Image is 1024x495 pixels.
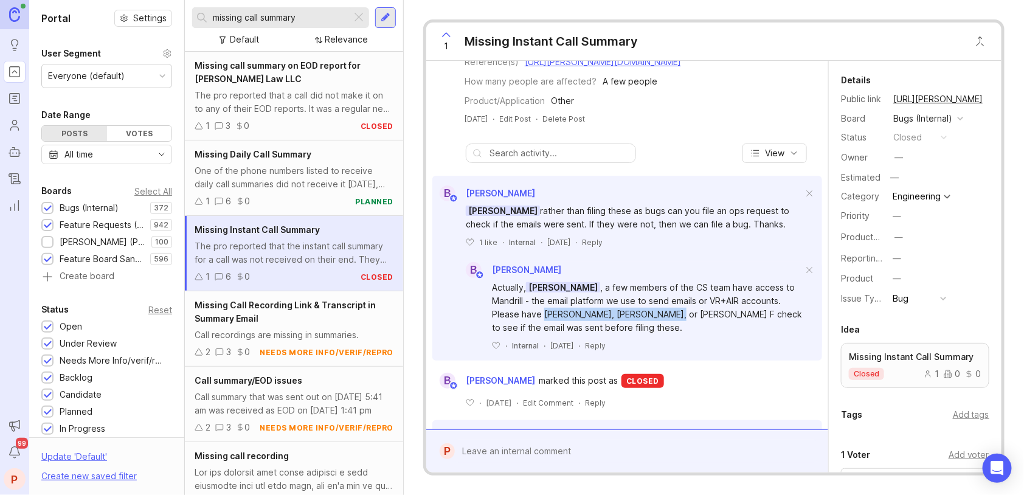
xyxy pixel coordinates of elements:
[41,469,137,483] div: Create new saved filter
[499,114,531,124] div: Edit Post
[466,237,497,247] button: 1 like
[509,237,536,247] div: Internal
[4,195,26,216] a: Reporting
[195,466,393,493] div: Lor ips dolorsit amet conse adipisci e sedd eiusmodte inci utl etdo magn, ali en'a min ve qui Nos...
[841,190,884,203] div: Category
[891,229,907,245] button: ProductboardID
[841,293,885,303] label: Issue Type
[226,119,230,133] div: 3
[551,94,574,108] div: Other
[742,144,807,163] button: View
[968,29,992,54] button: Close button
[60,218,144,232] div: Feature Requests (Internal)
[893,112,952,125] div: Bugs (Internal)
[893,209,901,223] div: —
[465,114,488,124] a: [DATE]
[440,373,455,389] div: B
[185,52,403,140] a: Missing call summary on EOD report for [PERSON_NAME] Law LLCThe pro reported that a call did not ...
[154,254,168,264] p: 596
[854,369,879,379] p: closed
[195,328,393,342] div: Call recordings are missing in summaries.
[894,151,903,164] div: —
[490,147,629,160] input: Search activity...
[41,302,69,317] div: Status
[465,114,488,123] time: [DATE]
[578,398,580,408] div: ·
[893,192,941,201] div: Engineering
[893,131,922,144] div: closed
[226,270,231,283] div: 6
[440,185,455,201] div: B
[893,252,901,265] div: —
[195,224,320,235] span: Missing Instant Call Summary
[41,272,172,283] a: Create board
[195,60,361,84] span: Missing call summary on EOD report for [PERSON_NAME] Law LLC
[60,405,92,418] div: Planned
[841,151,884,164] div: Owner
[458,262,561,278] a: B[PERSON_NAME]
[466,374,535,387] span: [PERSON_NAME]
[226,195,231,208] div: 6
[361,272,393,282] div: closed
[841,273,873,283] label: Product
[154,203,168,213] p: 372
[195,451,289,461] span: Missing call recording
[185,216,403,291] a: Missing Instant Call SummaryThe pro reported that the instant call summary for a call was not rec...
[60,235,145,249] div: [PERSON_NAME] (Public)
[465,33,638,50] div: Missing Instant Call Summary
[325,33,368,46] div: Relevance
[502,237,504,247] div: ·
[466,262,482,278] div: B
[114,10,172,27] button: Settings
[4,441,26,463] button: Notifications
[523,398,573,408] div: Edit Comment
[512,341,539,351] div: Internal
[206,119,210,133] div: 1
[432,185,535,201] a: B[PERSON_NAME]
[107,126,172,141] div: Votes
[466,188,535,198] span: [PERSON_NAME]
[541,237,542,247] div: ·
[492,265,561,275] span: [PERSON_NAME]
[949,448,989,462] div: Add voter
[4,34,26,56] a: Ideas
[544,341,545,351] div: ·
[213,11,347,24] input: Search...
[4,468,26,490] button: P
[893,292,908,305] div: Bug
[465,94,545,108] div: Product/Application
[206,421,210,434] div: 2
[547,238,570,247] time: [DATE]
[42,126,107,141] div: Posts
[60,371,92,384] div: Backlog
[841,210,870,221] label: Priority
[542,114,585,124] div: Delete Post
[185,140,403,216] a: Missing Daily Call SummaryOne of the phone numbers listed to receive daily call summaries did not...
[60,201,119,215] div: Bugs (Internal)
[841,343,989,388] a: Missing Instant Call Summaryclosed100
[244,345,250,359] div: 0
[476,271,485,280] img: member badge
[195,149,311,159] span: Missing Daily Call Summary
[4,415,26,437] button: Announcements
[479,398,481,408] div: ·
[505,341,507,351] div: ·
[133,12,167,24] span: Settings
[924,370,939,378] div: 1
[226,345,231,359] div: 3
[890,91,986,107] a: [URL][PERSON_NAME]
[965,370,981,378] div: 0
[582,237,603,247] div: Reply
[361,121,393,131] div: closed
[41,11,71,26] h1: Portal
[621,374,664,388] div: closed
[4,61,26,83] a: Portal
[60,422,105,435] div: In Progress
[585,398,606,408] div: Reply
[893,272,901,285] div: —
[841,92,884,106] div: Public link
[60,320,82,333] div: Open
[841,232,905,242] label: ProductboardID
[465,75,597,88] div: How many people are affected?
